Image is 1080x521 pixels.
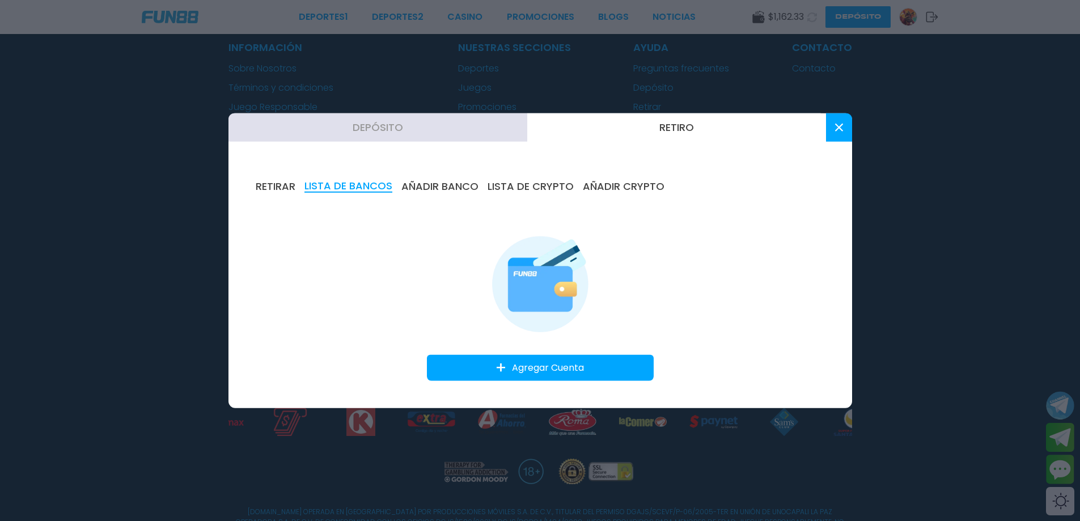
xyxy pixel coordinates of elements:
[304,180,392,192] button: LISTA DE BANCOS
[492,233,588,332] img: Wallet Card
[427,355,654,381] button: Agregar Cuenta
[583,180,664,192] button: AÑADIR CRYPTO
[401,180,478,192] button: AÑADIR BANCO
[228,113,527,141] button: Depósito
[256,180,295,192] button: RETIRAR
[488,180,574,192] button: LISTA DE CRYPTO
[527,113,826,141] button: Retiro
